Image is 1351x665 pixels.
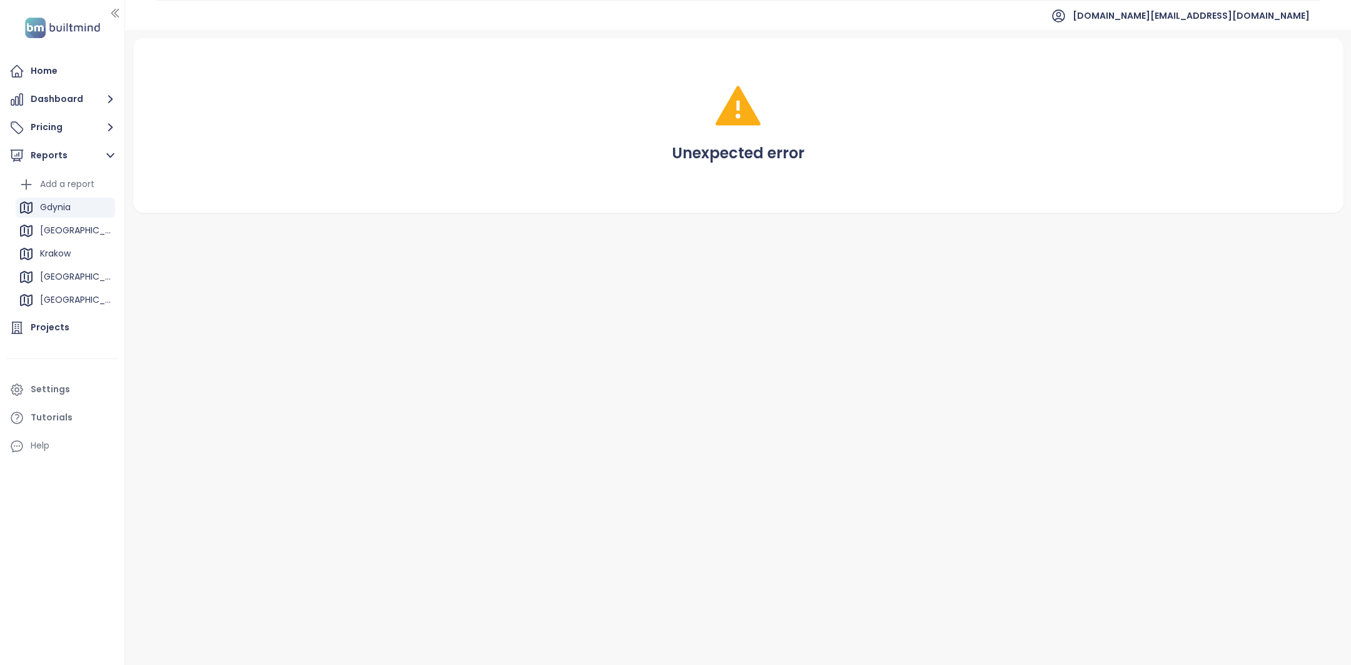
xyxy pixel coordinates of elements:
[16,290,115,310] div: [GEOGRAPHIC_DATA]
[16,267,115,287] div: [GEOGRAPHIC_DATA]
[6,377,118,402] a: Settings
[16,221,115,241] div: [GEOGRAPHIC_DATA]
[31,320,69,335] div: Projects
[16,175,115,195] div: Add a report
[40,176,94,192] div: Add a report
[6,115,118,140] button: Pricing
[16,244,115,264] div: Krakow
[6,315,118,340] a: Projects
[6,143,118,168] button: Reports
[16,198,115,218] div: Gdynia
[1073,1,1310,31] span: [DOMAIN_NAME][EMAIL_ADDRESS][DOMAIN_NAME]
[40,223,112,238] div: [GEOGRAPHIC_DATA]
[40,269,112,285] div: [GEOGRAPHIC_DATA]
[31,382,70,397] div: Settings
[6,87,118,112] button: Dashboard
[6,434,118,459] div: Help
[6,59,118,84] a: Home
[31,410,73,425] div: Tutorials
[31,63,58,79] div: Home
[21,15,104,41] img: logo
[31,438,49,454] div: Help
[40,246,71,261] div: Krakow
[40,200,71,215] div: Gdynia
[6,405,118,430] a: Tutorials
[716,83,761,128] span: warning
[168,143,1308,163] div: Unexpected error
[40,292,112,308] div: [GEOGRAPHIC_DATA]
